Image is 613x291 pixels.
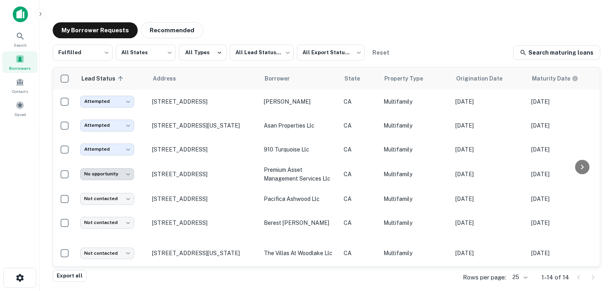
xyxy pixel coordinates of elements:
[53,270,87,282] button: Export all
[80,248,134,259] div: Not contacted
[152,250,256,257] p: [STREET_ADDRESS][US_STATE]
[76,67,148,90] th: Lead Status
[2,51,38,73] a: Borrowers
[455,195,523,203] p: [DATE]
[455,170,523,179] p: [DATE]
[531,121,599,130] p: [DATE]
[53,22,138,38] button: My Borrower Requests
[527,67,603,90] th: Maturity dates displayed may be estimated. Please contact the lender for the most accurate maturi...
[141,22,203,38] button: Recommended
[384,145,447,154] p: Multifamily
[455,121,523,130] p: [DATE]
[80,217,134,228] div: Not contacted
[384,218,447,227] p: Multifamily
[80,96,134,107] div: Attempted
[384,97,447,106] p: Multifamily
[531,249,599,258] p: [DATE]
[509,271,529,283] div: 25
[80,144,134,155] div: Attempted
[2,98,38,119] a: Saved
[532,74,578,83] div: Maturity dates displayed may be estimated. Please contact the lender for the most accurate maturi...
[455,249,523,258] p: [DATE]
[368,45,394,61] button: Reset
[384,74,433,83] span: Property Type
[2,75,38,96] a: Contacts
[531,218,599,227] p: [DATE]
[152,195,256,203] p: [STREET_ADDRESS]
[456,74,513,83] span: Origination Date
[297,42,365,63] div: All Export Statuses
[513,45,600,60] a: Search maturing loans
[53,42,113,63] div: Fulfilled
[531,145,599,154] p: [DATE]
[148,67,260,90] th: Address
[451,67,527,90] th: Origination Date
[14,42,27,48] span: Search
[542,273,569,282] p: 1–14 of 14
[531,195,599,203] p: [DATE]
[380,67,451,90] th: Property Type
[384,195,447,203] p: Multifamily
[344,145,376,154] p: CA
[2,28,38,50] a: Search
[531,97,599,106] p: [DATE]
[344,249,376,258] p: CA
[264,121,336,130] p: asan properties llc
[340,67,380,90] th: State
[12,88,28,94] span: Contacts
[384,121,447,130] p: Multifamily
[344,170,376,179] p: CA
[264,165,336,183] p: premium asset management services llc
[264,249,336,258] p: the villas at woodlake llc
[264,145,336,154] p: 910 turquoise llc
[384,170,447,179] p: Multifamily
[179,45,227,61] button: All Types
[455,145,523,154] p: [DATE]
[152,146,256,153] p: [STREET_ADDRESS]
[455,97,523,106] p: [DATE]
[260,67,340,90] th: Borrower
[152,171,256,178] p: [STREET_ADDRESS]
[264,218,336,227] p: berest [PERSON_NAME]
[344,218,376,227] p: CA
[264,195,336,203] p: pacifica ashwood llc
[264,97,336,106] p: [PERSON_NAME]
[230,42,294,63] div: All Lead Statuses
[384,249,447,258] p: Multifamily
[455,218,523,227] p: [DATE]
[532,74,589,83] span: Maturity dates displayed may be estimated. Please contact the lender for the most accurate maturi...
[80,168,134,180] div: No opportunity
[532,74,570,83] h6: Maturity Date
[116,42,176,63] div: All States
[14,111,26,118] span: Saved
[152,122,256,129] p: [STREET_ADDRESS][US_STATE]
[463,273,506,282] p: Rows per page:
[152,98,256,105] p: [STREET_ADDRESS]
[80,120,134,131] div: Attempted
[13,6,28,22] img: capitalize-icon.png
[9,65,31,71] span: Borrowers
[81,74,126,83] span: Lead Status
[80,193,134,204] div: Not contacted
[344,195,376,203] p: CA
[152,219,256,226] p: [STREET_ADDRESS]
[265,74,300,83] span: Borrower
[344,121,376,130] p: CA
[573,202,613,240] iframe: Chat Widget
[153,74,186,83] span: Address
[531,170,599,179] p: [DATE]
[344,97,376,106] p: CA
[344,74,370,83] span: State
